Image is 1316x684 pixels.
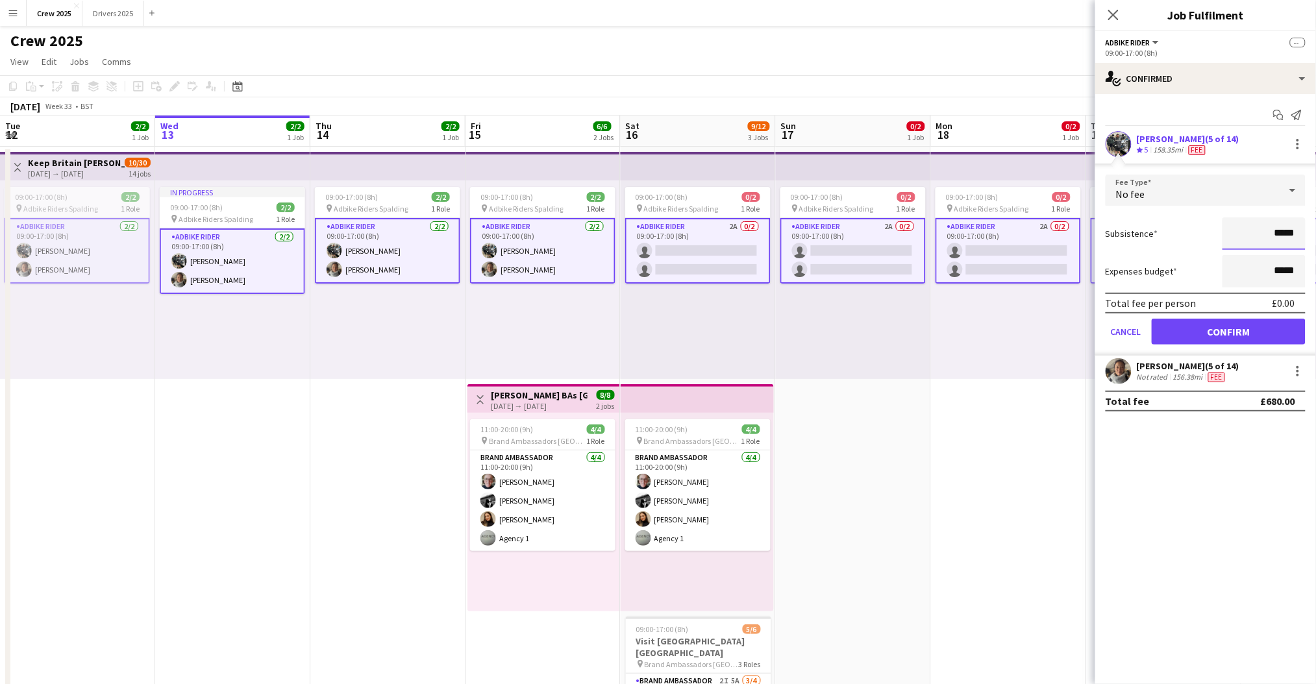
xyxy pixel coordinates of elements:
div: 2 jobs [597,400,615,411]
div: 11:00-20:00 (9h)4/4 Brand Ambassadors [GEOGRAPHIC_DATA]1 RoleBrand Ambassador4/411:00-20:00 (9h)[... [470,419,615,551]
span: 09:00-17:00 (8h) [15,192,68,202]
div: 09:00-17:00 (8h)0/2 Adbike Riders Spalding1 RoleAdbike Rider2A0/209:00-17:00 (8h) [1091,187,1236,284]
app-job-card: 09:00-17:00 (8h)0/2 Adbike Riders Spalding1 RoleAdbike Rider2A0/209:00-17:00 (8h) [780,187,926,284]
div: In progress [160,187,305,197]
span: 1 Role [741,204,760,214]
span: 19 [1089,127,1106,142]
div: £0.00 [1273,297,1295,310]
span: 10/30 [125,158,151,167]
app-card-role: Adbike Rider2A0/209:00-17:00 (8h) [1091,218,1236,284]
label: Expenses budget [1106,265,1178,277]
span: 4/4 [742,424,760,434]
span: Adbike Riders Spalding [334,204,408,214]
span: 09:00-17:00 (8h) [325,192,378,202]
span: 09:00-17:00 (8h) [170,202,223,212]
span: 0/2 [907,121,925,131]
h3: Visit [GEOGRAPHIC_DATA] [GEOGRAPHIC_DATA] [626,635,771,659]
span: 1 Role [897,204,915,214]
span: 13 [158,127,179,142]
span: 1 Role [431,204,450,214]
div: Total fee [1106,395,1150,408]
h3: Keep Britain [PERSON_NAME] [28,157,125,169]
div: 158.35mi [1151,145,1186,156]
app-card-role: Adbike Rider2A0/209:00-17:00 (8h) [780,218,926,284]
div: 14 jobs [129,167,151,178]
label: Subsistence [1106,228,1158,239]
span: 09:00-17:00 (8h) [791,192,843,202]
div: 1 Job [1063,132,1080,142]
app-job-card: 11:00-20:00 (9h)4/4 Brand Ambassadors [GEOGRAPHIC_DATA]1 RoleBrand Ambassador4/411:00-20:00 (9h)[... [625,419,771,551]
a: Jobs [64,53,94,70]
div: [DATE] → [DATE] [28,169,125,178]
a: Comms [97,53,136,70]
app-card-role: Adbike Rider2/209:00-17:00 (8h)[PERSON_NAME][PERSON_NAME] [315,218,460,284]
div: 09:00-17:00 (8h)2/2 Adbike Riders Spalding1 RoleAdbike Rider2/209:00-17:00 (8h)[PERSON_NAME][PERS... [5,187,150,284]
span: 2/2 [277,202,295,212]
button: Adbike Rider [1106,38,1161,47]
app-card-role: Adbike Rider2A0/209:00-17:00 (8h) [936,218,1081,284]
span: 15 [469,127,481,142]
div: BST [81,101,93,111]
button: Confirm [1152,319,1306,345]
span: 8/8 [597,390,615,400]
span: Sun [781,120,797,132]
span: 2/2 [587,192,605,202]
app-job-card: 09:00-17:00 (8h)0/2 Adbike Riders Spalding1 RoleAdbike Rider2A0/209:00-17:00 (8h) [936,187,1081,284]
div: 09:00-17:00 (8h) [1106,48,1306,58]
div: [PERSON_NAME] (5 of 14) [1137,133,1239,145]
span: 2/2 [131,121,149,131]
span: Mon [936,120,953,132]
span: 2/2 [441,121,460,131]
button: Drivers 2025 [82,1,144,26]
span: 6/6 [593,121,612,131]
app-card-role: Adbike Rider2A0/209:00-17:00 (8h) [625,218,771,284]
div: 3 Jobs [749,132,769,142]
a: Edit [36,53,62,70]
div: [DATE] [10,100,40,113]
span: Adbike Riders Spalding [23,204,98,214]
span: Fee [1189,145,1206,155]
span: Brand Ambassadors [GEOGRAPHIC_DATA] [489,436,586,446]
span: 1 Role [586,436,605,446]
app-job-card: In progress09:00-17:00 (8h)2/2 Adbike Riders Spalding1 RoleAdbike Rider2/209:00-17:00 (8h)[PERSON... [160,187,305,294]
span: 09:00-17:00 (8h) [480,192,533,202]
div: 2 Jobs [594,132,614,142]
h3: Job Fulfilment [1095,6,1316,23]
div: Not rated [1137,372,1171,382]
a: View [5,53,34,70]
span: 09:00-17:00 (8h) [946,192,999,202]
app-job-card: 09:00-17:00 (8h)0/2 Adbike Riders Spalding1 RoleAdbike Rider2A0/209:00-17:00 (8h) [625,187,771,284]
span: 11:00-20:00 (9h) [480,424,533,434]
div: [DATE] → [DATE] [491,401,588,411]
div: 1 Job [908,132,925,142]
span: Adbike Rider [1106,38,1150,47]
div: 156.38mi [1171,372,1206,382]
span: 0/2 [897,192,915,202]
app-job-card: 09:00-17:00 (8h)2/2 Adbike Riders Spalding1 RoleAdbike Rider2/209:00-17:00 (8h)[PERSON_NAME][PERS... [315,187,460,284]
span: Tue [1091,120,1106,132]
app-card-role: Adbike Rider2/209:00-17:00 (8h)[PERSON_NAME][PERSON_NAME] [160,228,305,294]
span: 1 Role [121,204,140,214]
div: Total fee per person [1106,297,1197,310]
span: View [10,56,29,67]
span: 9/12 [748,121,770,131]
span: 12 [3,127,20,142]
span: Thu [316,120,332,132]
span: Tue [5,120,20,132]
span: 09:00-17:00 (8h) [636,192,688,202]
button: Crew 2025 [27,1,82,26]
div: [PERSON_NAME] (5 of 14) [1137,360,1239,372]
div: Crew has different fees then in role [1206,372,1228,382]
span: Fri [471,120,481,132]
span: Sat [626,120,640,132]
span: 4/4 [587,424,605,434]
span: 1 Role [276,214,295,224]
span: Adbike Riders Spalding [954,204,1029,214]
div: 1 Job [442,132,459,142]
